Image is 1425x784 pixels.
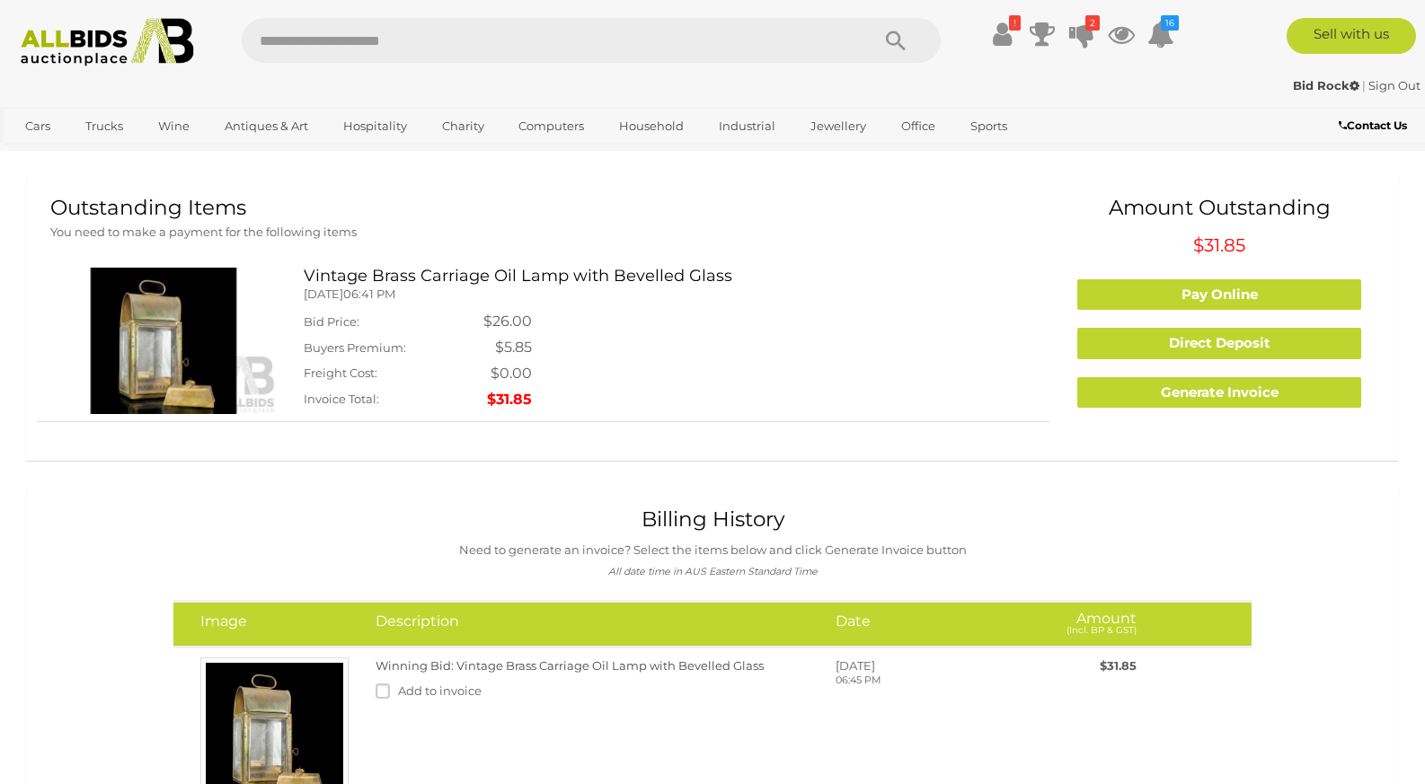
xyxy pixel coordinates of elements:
a: Computers [507,111,596,141]
a: [GEOGRAPHIC_DATA] [13,142,164,172]
h4: Description [376,613,809,630]
a: 16 [1147,18,1174,50]
a: Industrial [707,111,787,141]
h1: Outstanding Items [50,197,1037,219]
h1: Amount Outstanding [1064,197,1375,219]
i: 2 [1085,15,1100,31]
a: Winning Bid: Vintage Brass Carriage Oil Lamp with Bevelled Glass [376,658,764,673]
h4: Image [200,613,349,630]
button: Search [851,18,941,63]
a: Generate Invoice [1077,377,1361,409]
a: Sports [959,111,1019,141]
span: $31.85 [1100,658,1137,673]
a: Contact Us [1339,116,1412,136]
i: ! [1009,15,1021,31]
a: Cars [13,111,62,141]
td: $5.85 [483,335,532,361]
td: Invoice Total: [304,387,483,413]
i: 16 [1161,15,1179,31]
h5: [DATE] [304,287,1037,300]
a: Household [607,111,695,141]
a: Wine [146,111,201,141]
td: $31.85 [483,387,532,413]
p: You need to make a payment for the following items [50,222,1037,242]
h1: Billing History [50,508,1375,531]
span: Add to invoice [398,683,482,698]
span: 06:41 PM [343,286,395,301]
i: All date time in AUS Eastern Standard Time [608,566,818,577]
a: Charity [430,111,496,141]
a: Direct Deposit [1077,328,1361,359]
a: Sell with us [1287,18,1416,54]
span: [DATE] [836,658,875,673]
a: Office [890,111,947,141]
a: Jewellery [799,111,878,141]
a: Hospitality [332,111,419,141]
td: $26.00 [483,309,532,335]
a: Bid Rock [1293,78,1362,92]
a: 2 [1068,18,1095,50]
a: Antiques & Art [213,111,320,141]
b: Contact Us [1339,119,1407,132]
a: ! [989,18,1016,50]
a: Pay Online [1077,279,1361,311]
td: Freight Cost: [304,361,483,387]
h3: Vintage Brass Carriage Oil Lamp with Bevelled Glass [304,268,1037,286]
small: (Incl. BP & GST) [1067,624,1137,636]
img: Allbids.com.au [11,18,204,66]
h4: Date [836,613,1005,630]
h4: Amount [1032,613,1137,635]
a: Trucks [74,111,135,141]
td: Buyers Premium: [304,335,483,361]
strong: Bid Rock [1293,78,1359,92]
a: Sign Out [1368,78,1421,92]
td: $0.00 [483,361,532,387]
p: Need to generate an invoice? Select the items below and click Generate Invoice button [50,540,1375,560]
span: $31.85 [1193,234,1245,256]
span: | [1362,78,1366,92]
p: 06:45 PM [836,674,1005,688]
td: Bid Price: [304,309,483,335]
